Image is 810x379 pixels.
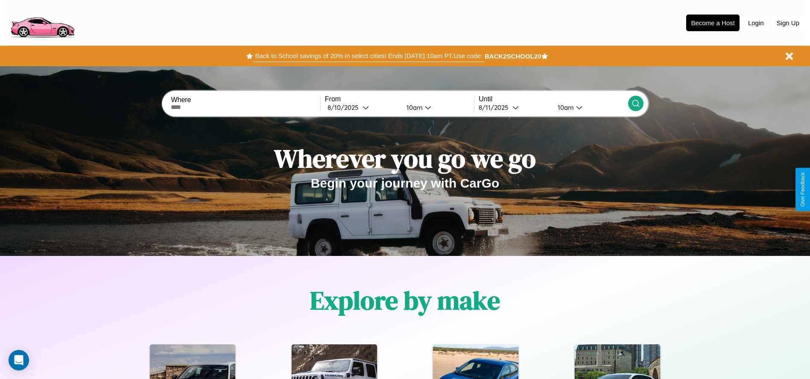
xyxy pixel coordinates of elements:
[6,4,78,40] img: logo
[253,50,484,62] button: Back to School savings of 20% in select cities! Ends [DATE] 10am PT.Use code:
[553,103,576,112] div: 10am
[485,53,541,60] b: BACK2SCHOOL20
[310,283,500,318] h1: Explore by make
[479,95,628,103] label: Until
[328,103,363,112] div: 8 / 10 / 2025
[325,103,400,112] button: 8/10/2025
[800,172,806,207] div: Give Feedback
[686,15,740,31] button: Become a Host
[479,103,512,112] div: 8 / 11 / 2025
[772,15,804,31] button: Sign Up
[402,103,425,112] div: 10am
[171,96,320,104] label: Where
[551,103,628,112] button: 10am
[9,350,29,370] div: Open Intercom Messenger
[744,15,768,31] button: Login
[325,95,474,103] label: From
[400,103,474,112] button: 10am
